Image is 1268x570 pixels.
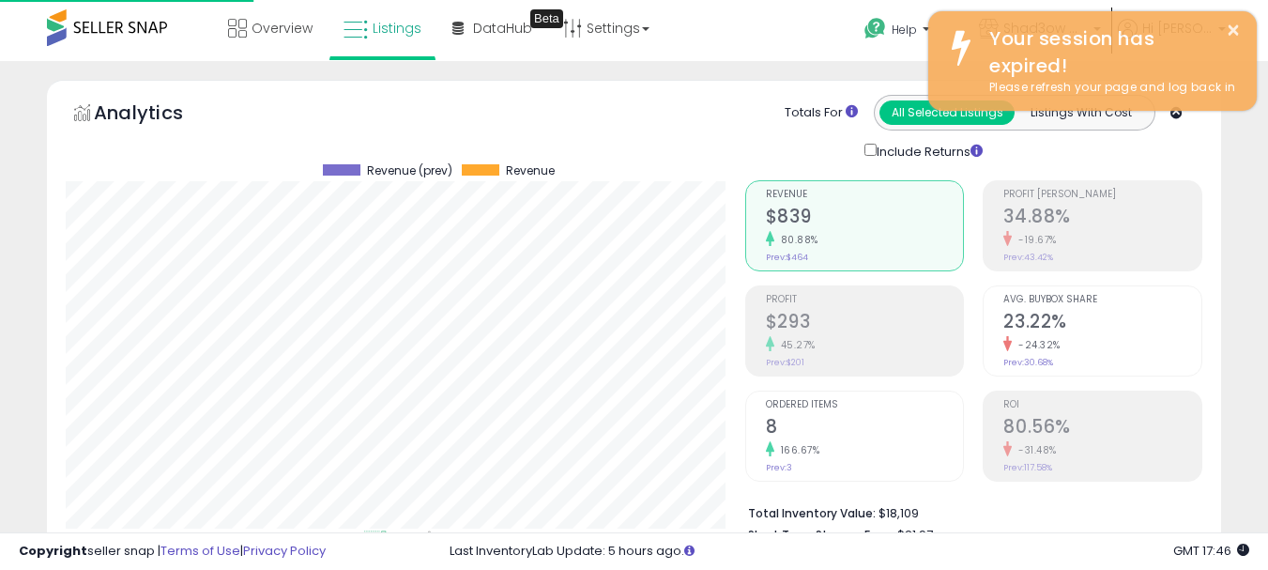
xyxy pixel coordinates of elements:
h2: 8 [766,416,964,441]
span: Overview [252,19,313,38]
small: -19.67% [1012,233,1057,247]
div: Last InventoryLab Update: 5 hours ago. [450,543,1249,561]
small: -24.32% [1012,338,1061,352]
h2: 80.56% [1003,416,1201,441]
small: Prev: 43.42% [1003,252,1053,263]
small: Prev: 30.68% [1003,357,1053,368]
span: DataHub [473,19,532,38]
strong: Copyright [19,542,87,560]
span: Listings [373,19,421,38]
div: Tooltip anchor [530,9,563,28]
span: Profit [PERSON_NAME] [1003,190,1201,200]
span: Revenue [766,190,964,200]
h2: $293 [766,311,964,336]
span: Revenue [506,164,555,177]
li: $18,109 [748,501,1188,523]
div: Totals For [785,104,858,122]
small: Prev: 117.58% [1003,462,1052,473]
span: Revenue (prev) [367,164,452,177]
small: -31.48% [1012,443,1057,457]
div: Include Returns [850,140,1005,162]
span: Avg. Buybox Share [1003,295,1201,305]
button: Listings With Cost [1014,100,1149,125]
h5: Analytics [94,100,220,131]
a: Privacy Policy [243,542,326,560]
div: seller snap | | [19,543,326,561]
span: ROI [1003,400,1201,410]
b: Total Inventory Value: [748,505,876,521]
small: 45.27% [774,338,816,352]
small: Prev: $201 [766,357,804,368]
button: All Selected Listings [879,100,1015,125]
span: Profit [766,295,964,305]
div: Please refresh your page and log back in [975,79,1243,97]
a: Help [849,3,962,61]
h2: $839 [766,206,964,231]
div: Your session has expired! [975,25,1243,79]
span: 2025-10-13 17:46 GMT [1173,542,1249,560]
span: Help [892,22,917,38]
button: × [1226,19,1241,42]
span: Ordered Items [766,400,964,410]
small: Prev: 3 [766,462,792,473]
h2: 23.22% [1003,311,1201,336]
a: Terms of Use [160,542,240,560]
i: Get Help [863,17,887,40]
small: Prev: $464 [766,252,808,263]
small: 166.67% [774,443,820,457]
h2: 34.88% [1003,206,1201,231]
small: 80.88% [774,233,818,247]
